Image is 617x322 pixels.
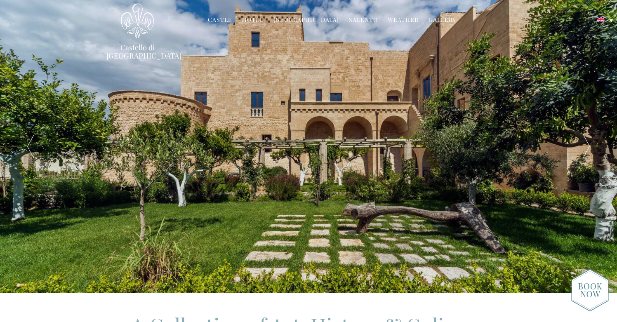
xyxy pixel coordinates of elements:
[388,16,419,25] a: Weather
[597,17,605,22] img: English
[121,3,154,38] img: Castello di Ugento
[429,16,456,25] a: Gallery
[273,16,339,25] a: [GEOGRAPHIC_DATA]
[208,16,232,25] a: Castle
[349,16,378,25] a: Salento
[242,16,264,25] a: Hotel
[106,43,168,60] a: Castello di [GEOGRAPHIC_DATA]
[571,269,609,312] img: new-booknow.png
